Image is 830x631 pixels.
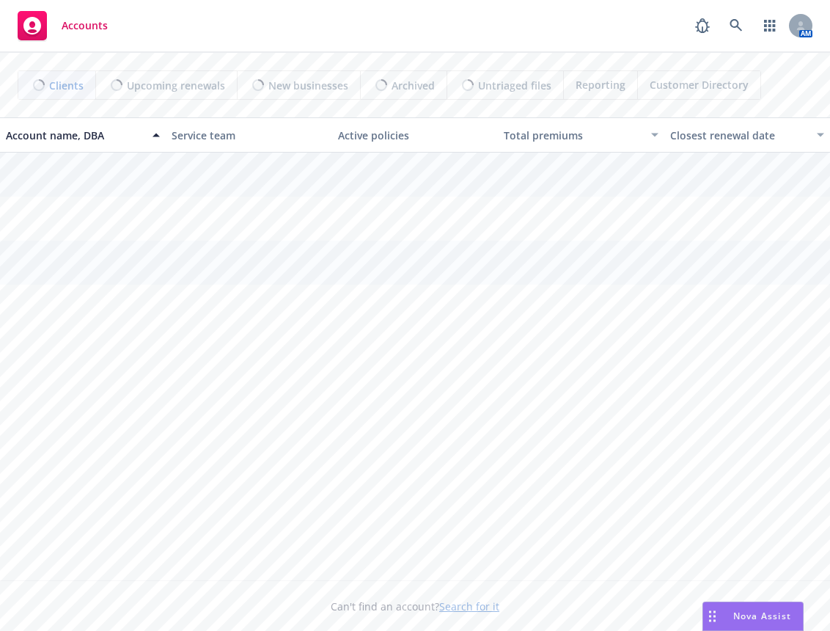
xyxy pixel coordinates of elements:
[6,128,144,143] div: Account name, DBA
[478,78,551,93] span: Untriaged files
[392,78,435,93] span: Archived
[166,117,331,153] button: Service team
[721,11,751,40] a: Search
[703,602,721,630] div: Drag to move
[498,117,664,153] button: Total premiums
[268,78,348,93] span: New businesses
[332,117,498,153] button: Active policies
[664,117,830,153] button: Closest renewal date
[688,11,717,40] a: Report a Bug
[733,610,791,622] span: Nova Assist
[504,128,642,143] div: Total premiums
[338,128,492,143] div: Active policies
[331,599,499,614] span: Can't find an account?
[172,128,326,143] div: Service team
[650,77,749,92] span: Customer Directory
[49,78,84,93] span: Clients
[127,78,225,93] span: Upcoming renewals
[62,20,108,32] span: Accounts
[576,77,625,92] span: Reporting
[670,128,808,143] div: Closest renewal date
[755,11,785,40] a: Switch app
[702,602,804,631] button: Nova Assist
[12,5,114,46] a: Accounts
[439,599,499,613] a: Search for it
